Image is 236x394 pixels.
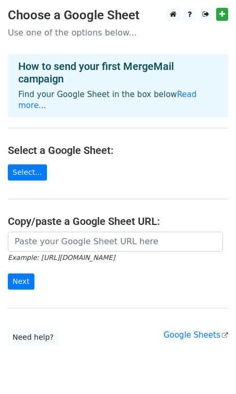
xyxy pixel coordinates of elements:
small: Example: [URL][DOMAIN_NAME] [8,254,115,261]
a: Need help? [8,329,58,345]
input: Next [8,273,34,290]
a: Google Sheets [163,330,228,340]
a: Select... [8,164,47,181]
p: Use one of the options below... [8,27,228,38]
h4: Select a Google Sheet: [8,144,228,157]
p: Find your Google Sheet in the box below [18,89,218,111]
h4: How to send your first MergeMail campaign [18,60,218,85]
input: Paste your Google Sheet URL here [8,232,223,252]
h3: Choose a Google Sheet [8,8,228,23]
h4: Copy/paste a Google Sheet URL: [8,215,228,228]
a: Read more... [18,90,197,110]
